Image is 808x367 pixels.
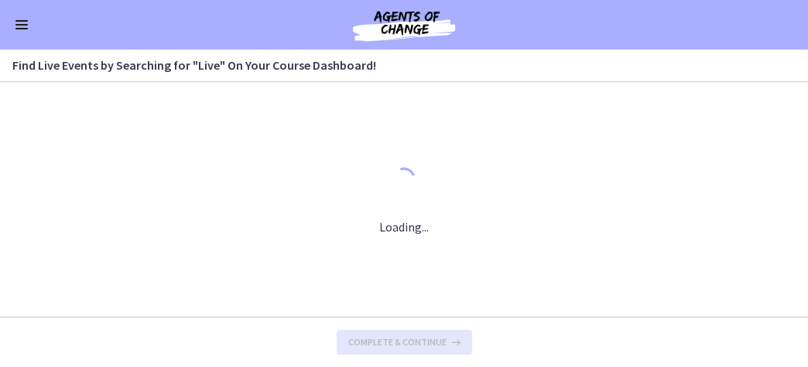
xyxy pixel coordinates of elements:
span: Complete & continue [349,336,447,348]
button: Enable menu [12,15,31,34]
img: Agents of Change Social Work Test Prep [311,6,497,43]
button: Complete & continue [337,330,472,355]
div: 1 [379,163,429,199]
h3: Find Live Events by Searching for "Live" On Your Course Dashboard! [12,56,777,74]
p: Loading... [379,218,429,236]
